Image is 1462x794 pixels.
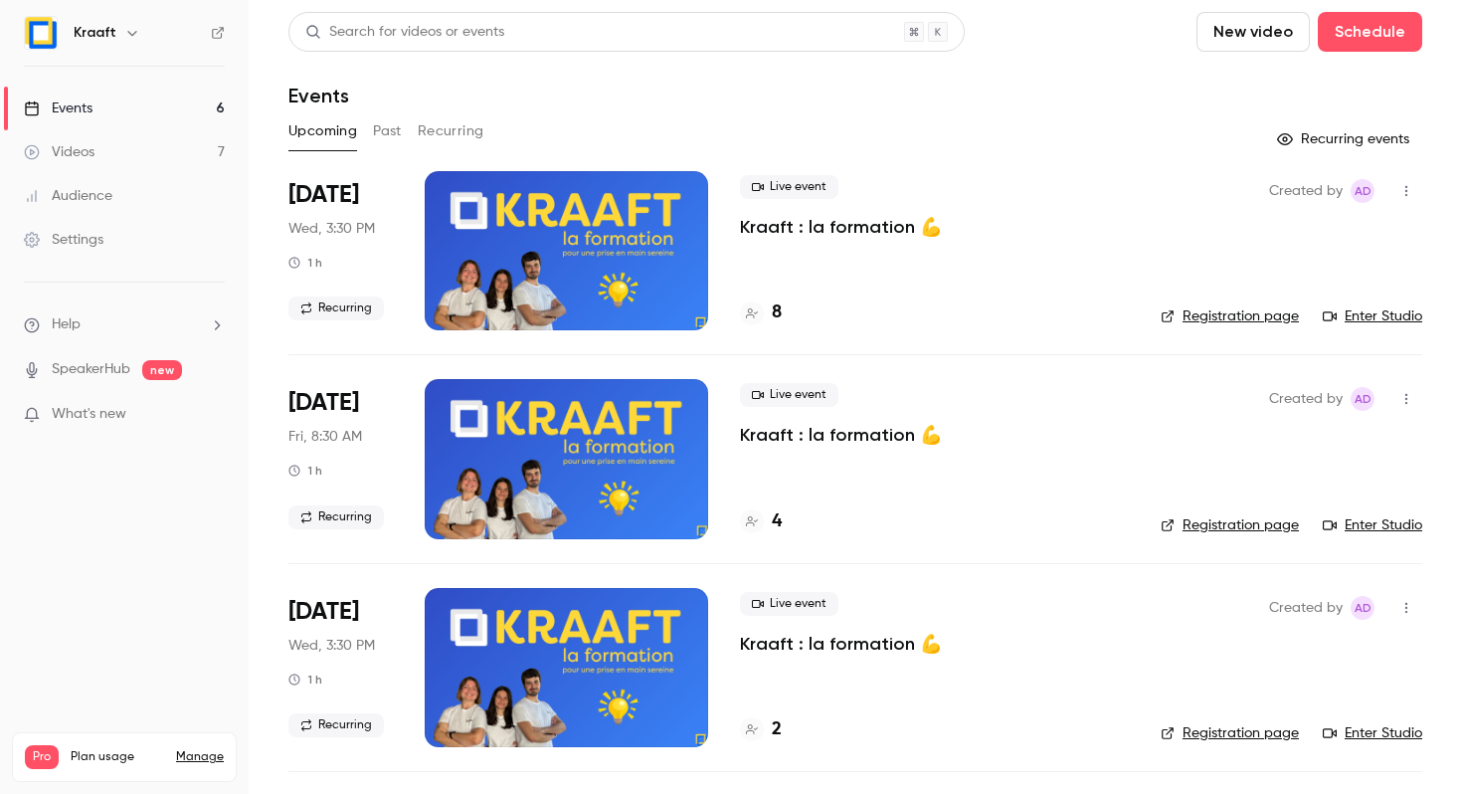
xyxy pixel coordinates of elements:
span: Live event [740,383,838,407]
div: Nov 5 Wed, 3:30 PM (Europe/Paris) [288,588,393,747]
div: Videos [24,142,94,162]
div: Oct 1 Wed, 3:30 PM (Europe/Paris) [288,171,393,330]
div: Events [24,99,92,118]
span: Ad [1355,596,1371,620]
div: Settings [24,230,103,250]
span: What's new [52,404,126,425]
h1: Events [288,84,349,107]
button: Recurring [418,115,484,147]
div: 1 h [288,672,322,688]
h6: Kraaft [74,23,116,43]
a: Registration page [1161,723,1299,743]
span: Help [52,314,81,335]
a: SpeakerHub [52,359,130,380]
span: Ad [1355,179,1371,203]
div: Oct 17 Fri, 8:30 AM (Europe/Paris) [288,379,393,538]
div: Search for videos or events [305,22,504,43]
span: Recurring [288,297,384,320]
div: 1 h [288,463,322,479]
iframe: Noticeable Trigger [201,406,225,424]
a: Enter Studio [1323,515,1422,535]
div: 1 h [288,255,322,271]
a: Enter Studio [1323,306,1422,326]
span: Recurring [288,713,384,737]
a: 4 [740,508,782,535]
span: Created by [1269,596,1343,620]
span: [DATE] [288,596,359,628]
a: Kraaft : la formation 💪 [740,632,942,656]
a: 2 [740,716,782,743]
img: Kraaft [25,17,57,49]
a: Registration page [1161,515,1299,535]
span: Created by [1269,179,1343,203]
span: Live event [740,175,838,199]
span: Ad [1355,387,1371,411]
span: Alice de Guyenro [1351,179,1374,203]
a: 8 [740,299,782,326]
span: Alice de Guyenro [1351,596,1374,620]
span: Live event [740,592,838,616]
span: Alice de Guyenro [1351,387,1374,411]
div: Audience [24,186,112,206]
button: Past [373,115,402,147]
li: help-dropdown-opener [24,314,225,335]
button: New video [1196,12,1310,52]
button: Recurring events [1268,123,1422,155]
span: [DATE] [288,387,359,419]
a: Enter Studio [1323,723,1422,743]
a: Registration page [1161,306,1299,326]
h4: 4 [772,508,782,535]
button: Schedule [1318,12,1422,52]
span: Fri, 8:30 AM [288,427,362,447]
span: Wed, 3:30 PM [288,636,375,656]
span: Pro [25,745,59,769]
span: Created by [1269,387,1343,411]
span: Plan usage [71,749,164,765]
h4: 8 [772,299,782,326]
span: Recurring [288,505,384,529]
a: Manage [176,749,224,765]
a: Kraaft : la formation 💪 [740,215,942,239]
span: Wed, 3:30 PM [288,219,375,239]
span: [DATE] [288,179,359,211]
span: new [142,360,182,380]
button: Upcoming [288,115,357,147]
h4: 2 [772,716,782,743]
a: Kraaft : la formation 💪 [740,423,942,447]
